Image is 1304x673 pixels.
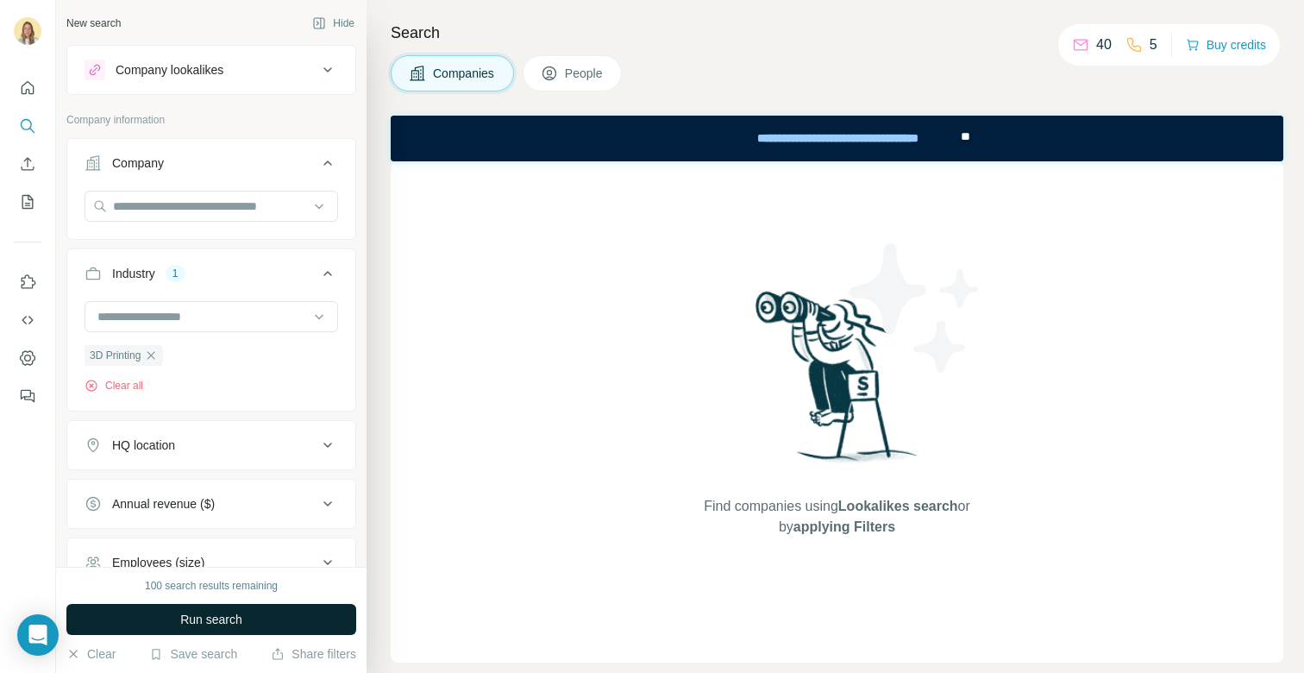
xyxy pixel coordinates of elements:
[66,604,356,635] button: Run search
[14,305,41,336] button: Use Surfe API
[112,495,215,513] div: Annual revenue ($)
[1150,35,1157,55] p: 5
[793,519,895,534] span: applying Filters
[145,578,278,594] div: 100 search results remaining
[271,645,356,663] button: Share filters
[67,483,355,525] button: Annual revenue ($)
[14,110,41,142] button: Search
[66,16,121,31] div: New search
[14,148,41,179] button: Enrich CSV
[67,142,355,191] button: Company
[112,154,164,172] div: Company
[699,496,975,538] span: Find companies using or by
[67,49,355,91] button: Company lookalikes
[180,611,242,628] span: Run search
[838,499,958,513] span: Lookalikes search
[748,286,927,479] img: Surfe Illustration - Woman searching with binoculars
[433,65,496,82] span: Companies
[149,645,237,663] button: Save search
[14,343,41,374] button: Dashboard
[1096,35,1112,55] p: 40
[90,348,141,363] span: 3D Printing
[14,186,41,217] button: My lists
[565,65,605,82] span: People
[112,265,155,282] div: Industry
[85,378,143,393] button: Clear all
[67,542,355,583] button: Employees (size)
[14,17,41,45] img: Avatar
[116,61,223,79] div: Company lookalikes
[837,230,993,386] img: Surfe Illustration - Stars
[66,112,356,128] p: Company information
[1186,33,1266,57] button: Buy credits
[14,381,41,412] button: Feedback
[66,645,116,663] button: Clear
[112,437,175,454] div: HQ location
[17,614,59,656] div: Open Intercom Messenger
[166,266,185,281] div: 1
[14,72,41,104] button: Quick start
[300,10,367,36] button: Hide
[67,253,355,301] button: Industry1
[14,267,41,298] button: Use Surfe on LinkedIn
[391,116,1283,161] iframe: Banner
[67,425,355,466] button: HQ location
[391,21,1283,45] h4: Search
[112,554,204,571] div: Employees (size)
